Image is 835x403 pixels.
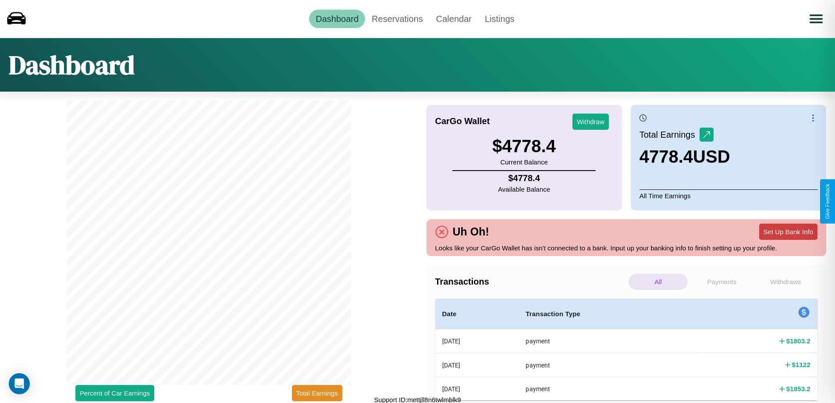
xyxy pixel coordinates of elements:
a: Dashboard [309,10,365,28]
button: Total Earnings [292,385,342,401]
h4: $ 1853.2 [786,384,810,393]
th: [DATE] [435,353,519,377]
p: Looks like your CarGo Wallet has isn't connected to a bank. Input up your banking info to finish ... [435,242,818,254]
p: All [629,274,688,290]
th: [DATE] [435,329,519,353]
h4: Transactions [435,277,626,287]
h3: 4778.4 USD [640,147,730,167]
h3: $ 4778.4 [492,136,556,156]
a: Calendar [430,10,478,28]
th: payment [519,329,696,353]
p: Withdraws [756,274,815,290]
button: Withdraw [572,114,609,130]
th: payment [519,377,696,400]
p: Total Earnings [640,127,700,143]
div: Open Intercom Messenger [9,373,30,394]
button: Open menu [804,7,828,31]
h4: $ 1122 [792,360,810,369]
h4: Uh Oh! [448,225,494,238]
h4: Transaction Type [526,309,689,319]
h4: $ 1803.2 [786,336,810,346]
button: Set Up Bank Info [759,224,817,240]
h4: Date [442,309,512,319]
h4: CarGo Wallet [435,116,490,126]
p: Payments [692,274,751,290]
table: simple table [435,299,818,400]
th: [DATE] [435,377,519,400]
div: Give Feedback [824,184,831,219]
h1: Dashboard [9,47,135,83]
h4: $ 4778.4 [498,173,550,183]
p: Current Balance [492,156,556,168]
button: Percent of Car Earnings [75,385,154,401]
a: Reservations [365,10,430,28]
th: payment [519,353,696,377]
p: Available Balance [498,183,550,195]
a: Listings [478,10,521,28]
p: All Time Earnings [640,189,817,202]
